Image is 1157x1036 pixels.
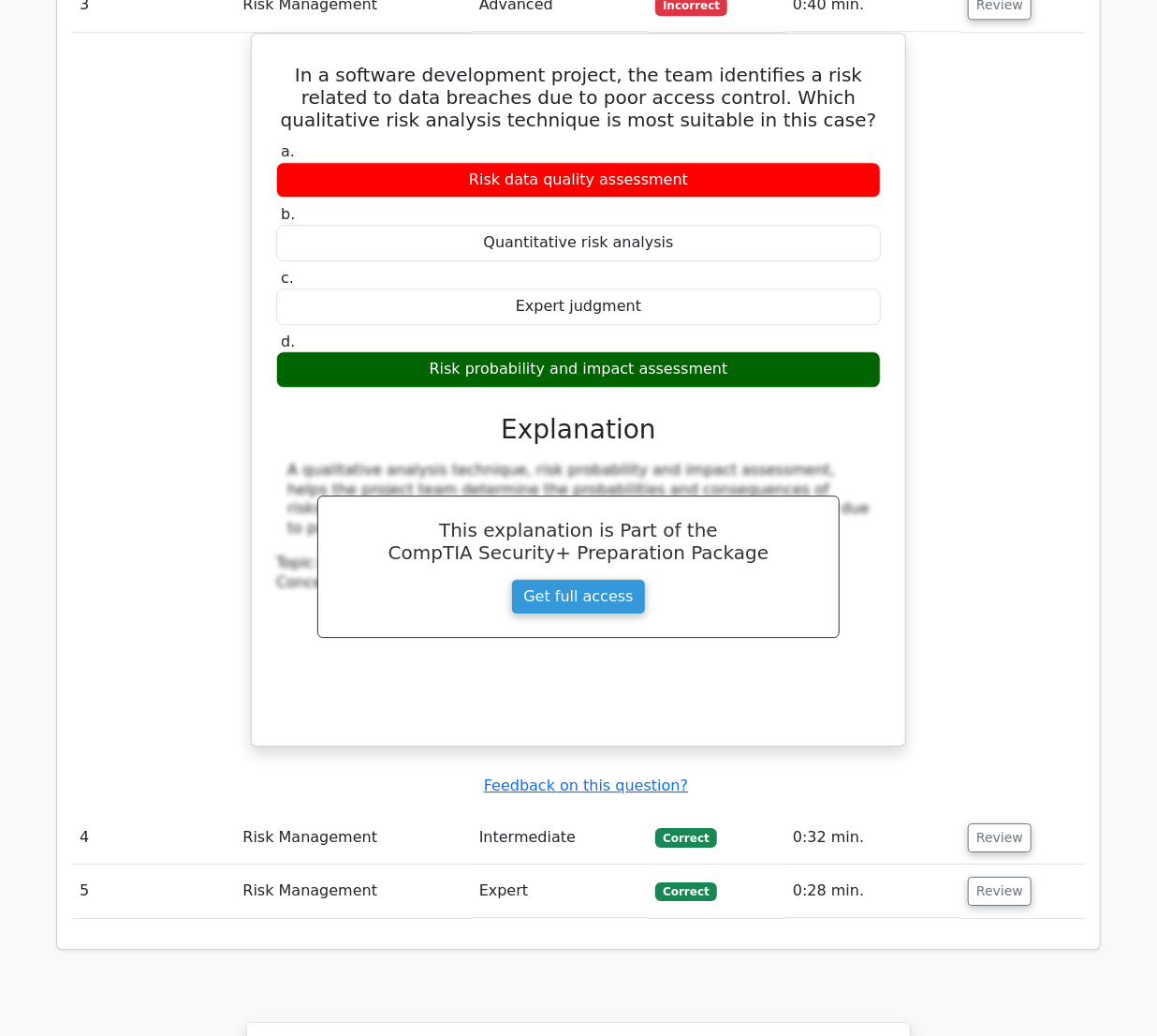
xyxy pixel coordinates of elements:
a: Feedback on this question? [484,777,688,794]
span: c. [281,269,294,287]
span: Correct [655,828,716,847]
button: Review [968,877,1032,906]
a: Get full access [511,579,645,614]
div: Concept: [276,573,881,593]
span: Correct [655,882,716,901]
span: b. [281,205,295,223]
div: Risk probability and impact assessment [276,351,881,388]
span: a. [281,142,295,160]
div: Risk data quality assessment [276,162,881,199]
td: Intermediate [472,811,649,865]
div: Quantitative risk analysis [276,225,881,261]
button: Review [968,823,1032,852]
td: 4 [72,811,235,865]
h3: Explanation [287,414,870,446]
td: Risk Management [235,811,471,865]
div: Expert judgment [276,289,881,325]
span: d. [281,333,295,350]
h5: In a software development project, the team identifies a risk related to data breaches due to poo... [274,64,883,131]
td: 0:32 min. [785,811,960,865]
td: Risk Management [235,865,471,918]
td: 0:28 min. [785,865,960,918]
td: Expert [472,865,649,918]
td: 5 [72,865,235,918]
div: Topic: [276,554,881,573]
div: A qualitative analysis technique, risk probability and impact assessment, helps the project team ... [287,461,870,539]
